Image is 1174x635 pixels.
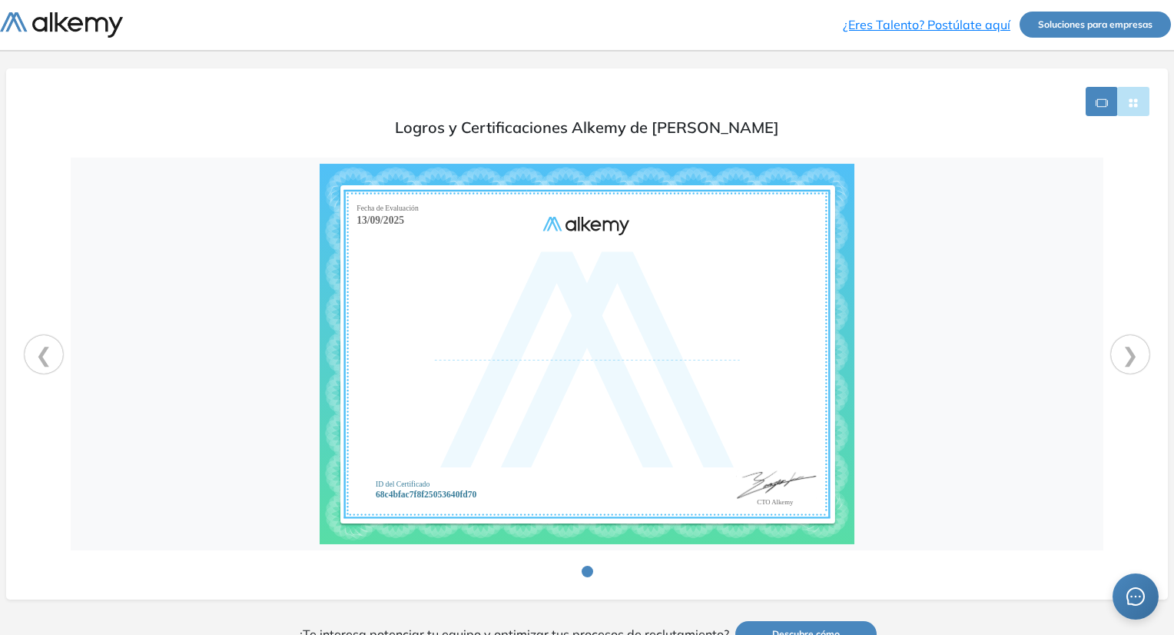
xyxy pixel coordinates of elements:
[25,335,63,374] button: ❮
[843,15,1010,34] a: ¿Eres Talento? Postúlate aquí
[652,118,779,137] span: [PERSON_NAME]
[306,116,868,139] span: Logros y Certificaciones Alkemy de
[1126,587,1145,606] span: message
[1111,335,1149,374] button: ❯
[1020,12,1171,38] a: Soluciones para empresas
[1086,87,1149,116] div: Button group with nested dropdown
